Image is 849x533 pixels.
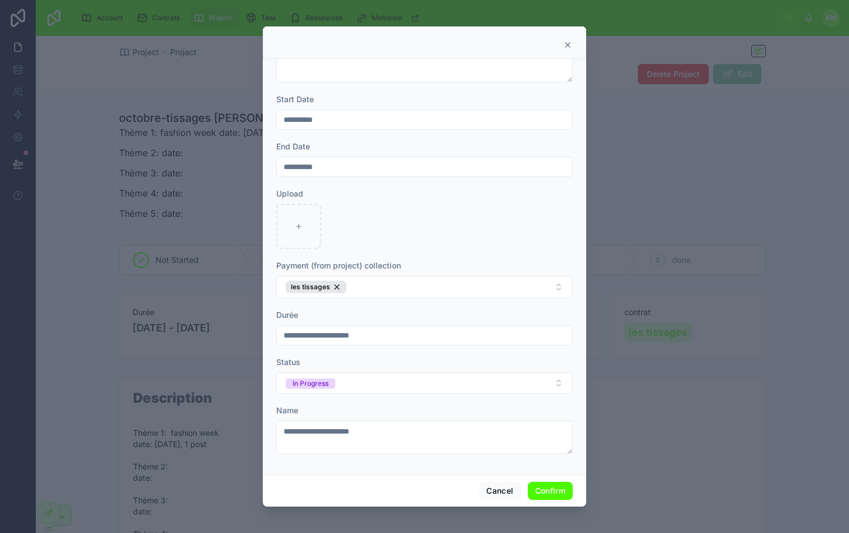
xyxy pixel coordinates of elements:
span: Name [276,406,298,415]
button: Unselect 4 [286,281,346,293]
button: Confirm [528,482,573,500]
div: In Progress [293,379,328,389]
span: Status [276,357,300,367]
span: Durée [276,310,298,320]
button: Cancel [479,482,521,500]
button: Select Button [276,372,573,394]
span: Start Date [276,94,314,104]
span: Payment (from project) collection [276,261,401,270]
span: les tissages [291,283,330,291]
button: Select Button [276,276,573,298]
span: Upload [276,189,303,198]
span: End Date [276,142,310,151]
